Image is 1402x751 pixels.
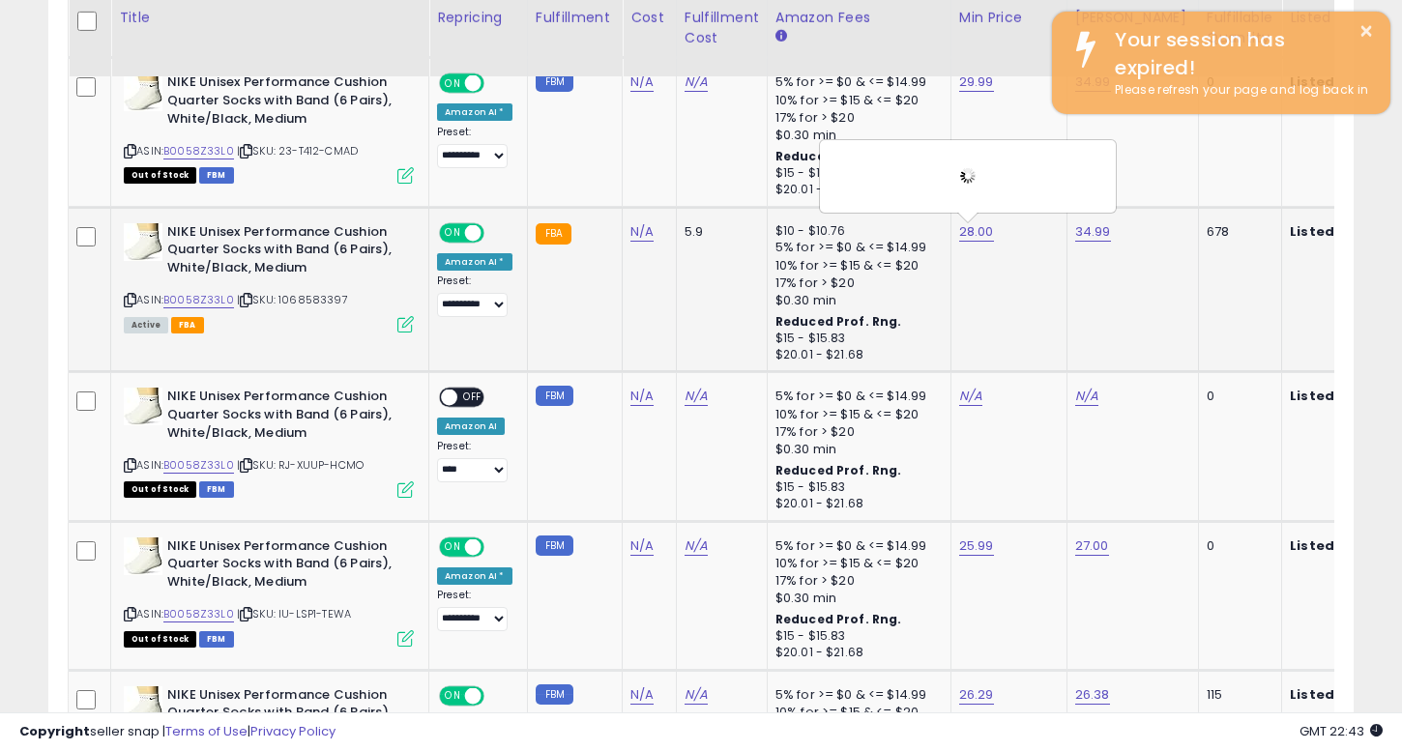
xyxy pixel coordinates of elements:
span: ON [441,224,465,241]
span: ON [441,687,465,704]
span: OFF [482,75,512,92]
div: Your session has expired! [1100,26,1376,81]
small: FBA [536,223,571,245]
div: $0.30 min [775,292,936,309]
small: FBM [536,386,573,406]
b: Reduced Prof. Rng. [775,148,902,164]
div: $10 - $10.76 [775,223,936,240]
div: Amazon AI * [437,253,512,271]
img: 41XMFwz1GYL._SL40_.jpg [124,686,162,724]
b: Listed Price: [1290,222,1378,241]
a: N/A [959,387,982,406]
a: B0058Z33L0 [163,292,234,308]
span: FBA [171,317,204,333]
span: 2025-08-13 22:43 GMT [1300,722,1383,740]
span: ON [441,538,465,555]
b: Reduced Prof. Rng. [775,611,902,627]
div: Amazon AI * [437,567,512,585]
a: N/A [630,685,654,705]
div: 17% for > $20 [775,423,936,441]
div: Fulfillment [536,8,614,28]
a: 27.00 [1075,536,1109,556]
a: B0058Z33L0 [163,457,234,474]
span: All listings that are currently out of stock and unavailable for purchase on Amazon [124,167,196,184]
a: N/A [685,387,708,406]
div: Amazon Fees [775,8,943,28]
b: NIKE Unisex Performance Cushion Quarter Socks with Band (6 Pairs), White/Black, Medium [167,73,402,132]
div: ASIN: [124,223,414,331]
div: Amazon AI * [437,103,512,121]
div: ASIN: [124,73,414,181]
div: $20.01 - $21.68 [775,347,936,363]
div: 10% for >= $15 & <= $20 [775,555,936,572]
div: Preset: [437,589,512,632]
div: $20.01 - $21.68 [775,645,936,661]
img: 41XMFwz1GYL._SL40_.jpg [124,388,162,425]
small: FBM [536,535,573,556]
div: $15 - $15.83 [775,479,936,496]
a: N/A [1075,387,1098,406]
div: $20.01 - $21.68 [775,496,936,512]
a: N/A [685,72,708,92]
div: 10% for >= $15 & <= $20 [775,257,936,274]
div: ASIN: [124,537,414,645]
span: FBM [199,167,234,184]
div: 17% for > $20 [775,109,936,127]
div: $0.30 min [775,441,936,458]
a: 34.99 [1075,222,1111,242]
div: Amazon AI [437,418,505,435]
b: NIKE Unisex Performance Cushion Quarter Socks with Band (6 Pairs), White/Black, Medium [167,223,402,282]
div: $15 - $15.83 [775,628,936,645]
div: 5% for >= $0 & <= $14.99 [775,537,936,555]
div: 678 [1207,223,1267,241]
div: 5% for >= $0 & <= $14.99 [775,239,936,256]
span: OFF [457,390,488,406]
div: 5% for >= $0 & <= $14.99 [775,686,936,704]
div: Preset: [437,274,512,318]
div: Min Price [959,8,1059,28]
a: N/A [630,536,654,556]
div: Preset: [437,440,512,483]
small: FBM [536,72,573,92]
span: FBM [199,631,234,648]
a: B0058Z33L0 [163,606,234,622]
a: N/A [685,685,708,705]
a: 29.99 [959,72,994,92]
div: $15 - $15.83 [775,331,936,347]
span: OFF [482,224,512,241]
div: $0.30 min [775,127,936,144]
a: Terms of Use [165,722,248,740]
span: | SKU: RJ-XUUP-HCMO [237,457,364,473]
span: | SKU: 23-T412-CMAD [237,143,358,159]
a: Privacy Policy [250,722,336,740]
b: NIKE Unisex Performance Cushion Quarter Socks with Band (6 Pairs), White/Black, Medium [167,388,402,447]
a: 26.29 [959,685,994,705]
b: Reduced Prof. Rng. [775,313,902,330]
a: N/A [630,387,654,406]
a: N/A [630,72,654,92]
small: FBM [536,684,573,705]
div: ASIN: [124,388,414,495]
div: Please refresh your page and log back in [1100,81,1376,100]
div: 5% for >= $0 & <= $14.99 [775,73,936,91]
div: [PERSON_NAME] [1075,8,1190,28]
span: | SKU: IU-LSP1-TEWA [237,606,351,621]
span: All listings that are currently out of stock and unavailable for purchase on Amazon [124,631,196,648]
div: 17% for > $20 [775,274,936,292]
div: Title [119,8,421,28]
div: 5% for >= $0 & <= $14.99 [775,388,936,405]
a: B0058Z33L0 [163,143,234,159]
span: ON [441,75,465,92]
div: 0 [1207,388,1267,405]
div: 5.9 [685,223,752,241]
div: $15 - $15.83 [775,165,936,182]
img: 41XMFwz1GYL._SL40_.jpg [124,223,162,261]
b: NIKE Unisex Performance Cushion Quarter Socks with Band (6 Pairs), White/Black, Medium [167,537,402,596]
span: FBM [199,481,234,498]
b: Reduced Prof. Rng. [775,462,902,478]
a: 28.00 [959,222,994,242]
strong: Copyright [19,722,90,740]
div: 0 [1207,537,1267,555]
div: Fulfillable Quantity [1207,8,1273,48]
span: All listings currently available for purchase on Amazon [124,317,168,333]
